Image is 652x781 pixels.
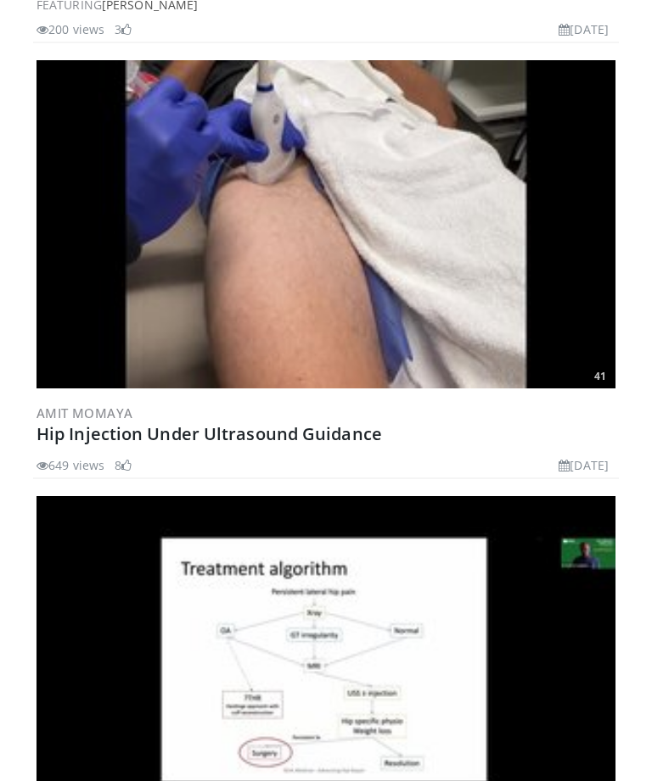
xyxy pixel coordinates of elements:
[589,369,611,384] span: 41
[559,20,609,38] li: [DATE]
[559,456,609,474] li: [DATE]
[37,404,132,421] a: Amit Momaya
[37,422,382,445] a: Hip Injection Under Ultrasound Guidance
[115,20,132,38] li: 3
[37,456,104,474] li: 649 views
[37,20,104,38] li: 200 views
[37,60,615,388] img: 8f83d5da-c180-422d-a927-c75a4c24208e.300x170_q85_crop-smart_upscale.jpg
[115,456,132,474] li: 8
[37,60,615,388] a: 41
